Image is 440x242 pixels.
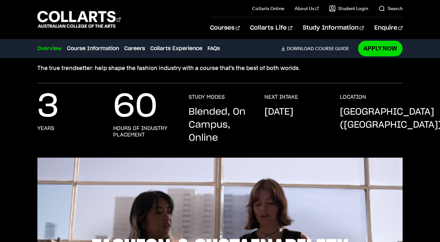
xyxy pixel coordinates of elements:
[150,45,202,52] a: Collarts Experience
[329,5,368,12] a: Student Login
[303,17,364,39] a: Study Information
[37,125,54,132] h3: years
[207,45,220,52] a: FAQs
[358,41,403,56] a: Apply Now
[250,17,292,39] a: Collarts Life
[37,94,59,120] p: 3
[189,94,225,100] h3: STUDY MODES
[37,10,121,29] div: Go to homepage
[252,5,284,12] a: Collarts Online
[264,94,298,100] h3: NEXT INTAKE
[379,5,403,12] a: Search
[210,17,240,39] a: Courses
[37,64,403,73] p: The true trendsetter: help shape the fashion industry with a course that’s the best of both worlds.
[189,106,251,145] p: Blended, On Campus, Online
[281,46,354,51] a: DownloadCourse Guide
[287,46,314,51] span: Download
[113,94,157,120] p: 60
[264,106,293,119] p: [DATE]
[124,45,145,52] a: Careers
[67,45,119,52] a: Course Information
[340,94,366,100] h3: LOCATION
[295,5,319,12] a: About Us
[37,45,62,52] a: Overview
[374,17,403,39] a: Enquire
[113,125,176,138] h3: hours of industry placement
